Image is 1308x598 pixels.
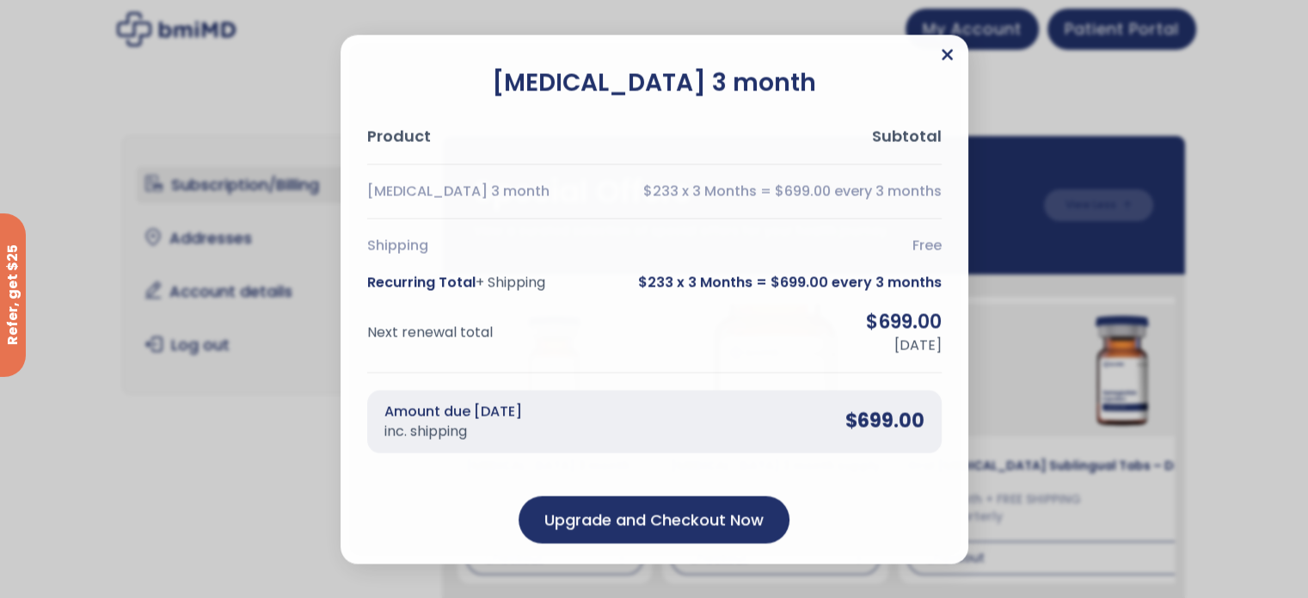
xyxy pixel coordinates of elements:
[367,237,428,256] span: Shipping
[872,125,942,146] span: Subtotal
[643,182,942,200] output: $233 x 3 Months = $699.00 every 3 months
[476,272,545,292] small: + Shipping
[845,409,924,435] span: $699.00
[384,403,522,441] span: Amount due [DATE]
[638,273,942,292] span: $233 x 3 Months = $699.00 every 3 months
[367,273,545,292] span: Recurring Total
[519,496,789,544] div: Upgrade and Checkout Now
[941,46,954,68] div: Close
[367,125,431,146] span: Product
[367,182,550,200] span: [MEDICAL_DATA] 3 month
[544,509,764,532] output: Upgrade and Checkout Now
[367,323,493,342] span: Next renewal total
[367,65,942,99] h2: [MEDICAL_DATA] 3 month
[894,335,942,354] smal: [DATE]
[912,237,942,256] output: Free
[384,422,522,441] small: inc. shipping
[866,310,942,336] output: $699.00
